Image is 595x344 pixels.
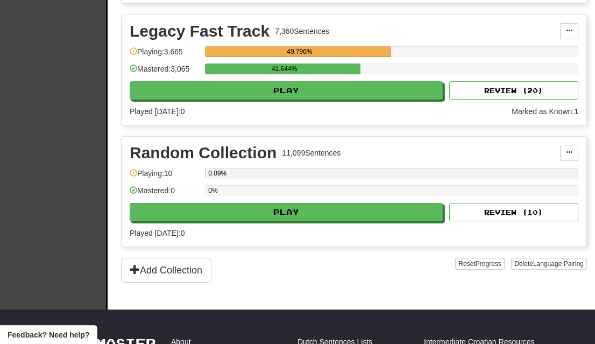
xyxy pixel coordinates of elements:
[130,107,185,116] span: Played [DATE]: 0
[511,258,587,270] button: DeleteLanguage Pairing
[130,203,443,221] button: Play
[121,258,211,283] button: Add Collection
[130,229,185,237] span: Played [DATE]: 0
[130,81,443,100] button: Play
[130,64,200,81] div: Mastered: 3,065
[130,23,270,39] div: Legacy Fast Track
[8,329,89,340] span: Open feedback widget
[449,203,578,221] button: Review (10)
[455,258,504,270] button: ResetProgress
[533,260,584,268] span: Language Pairing
[208,46,391,57] div: 49.796%
[476,260,501,268] span: Progress
[512,106,578,117] div: Marked as Known: 1
[130,145,277,161] div: Random Collection
[282,148,341,158] div: 11,099 Sentences
[275,26,329,37] div: 7,360 Sentences
[208,64,360,74] div: 41.644%
[449,81,578,100] button: Review (20)
[130,185,200,203] div: Mastered: 0
[130,46,200,64] div: Playing: 3,665
[130,168,200,186] div: Playing: 10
